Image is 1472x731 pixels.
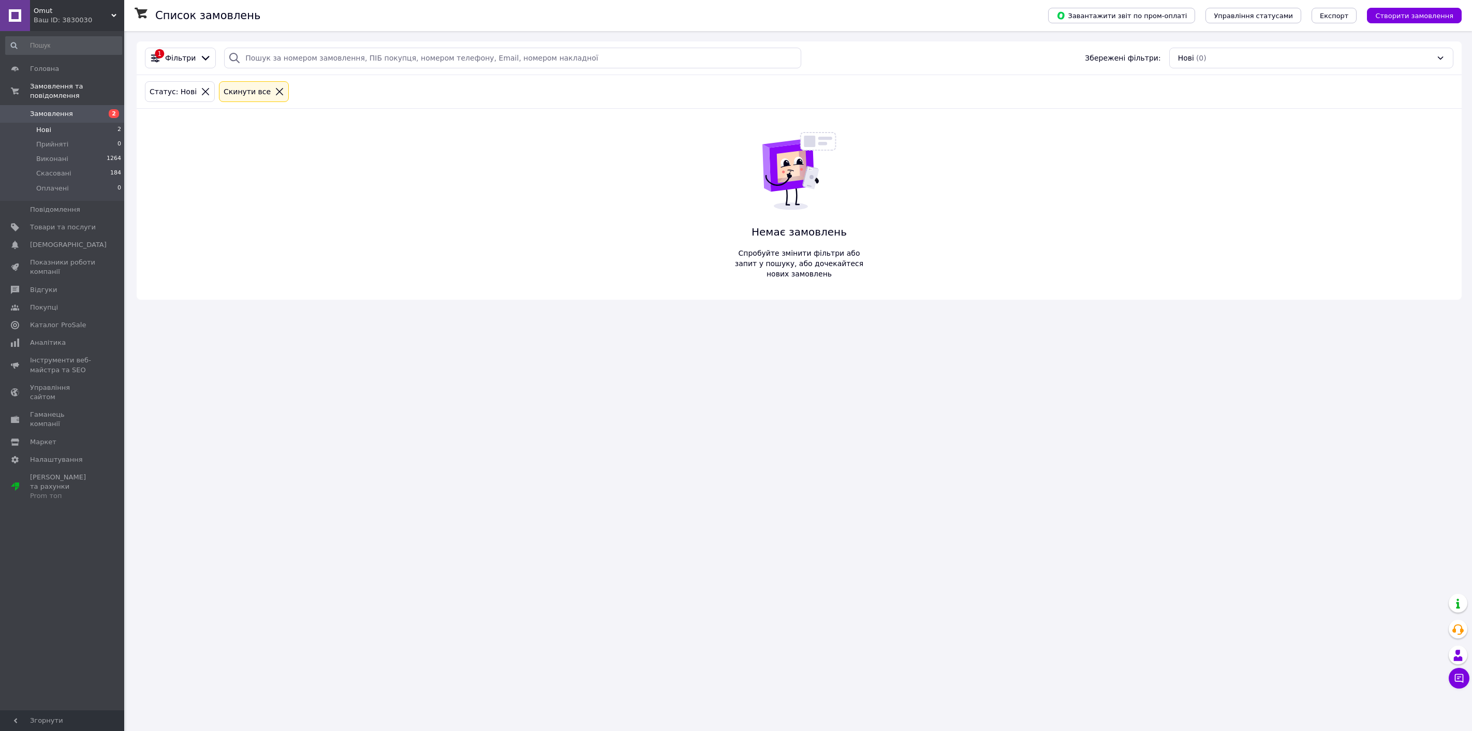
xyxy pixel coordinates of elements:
[36,140,68,149] span: Прийняті
[30,205,80,214] span: Повідомлення
[117,125,121,135] span: 2
[1449,668,1469,689] button: Чат з покупцем
[30,223,96,232] span: Товари та послуги
[1056,11,1187,20] span: Завантажити звіт по пром-оплаті
[34,6,111,16] span: Omut
[1196,54,1206,62] span: (0)
[30,455,83,464] span: Налаштування
[30,320,86,330] span: Каталог ProSale
[30,258,96,276] span: Показники роботи компанії
[222,86,273,97] div: Cкинути все
[1178,53,1194,63] span: Нові
[1357,11,1462,19] a: Створити замовлення
[36,125,51,135] span: Нові
[34,16,124,25] div: Ваш ID: 3830030
[30,240,107,250] span: [DEMOGRAPHIC_DATA]
[30,64,59,74] span: Головна
[1048,8,1195,23] button: Завантажити звіт по пром-оплаті
[30,437,56,447] span: Маркет
[148,86,199,97] div: Статус: Нові
[1085,53,1160,63] span: Збережені фільтри:
[30,109,73,119] span: Замовлення
[110,169,121,178] span: 184
[1205,8,1301,23] button: Управління статусами
[30,491,96,501] div: Prom топ
[117,140,121,149] span: 0
[109,109,119,118] span: 2
[1214,12,1293,20] span: Управління статусами
[30,473,96,501] span: [PERSON_NAME] та рахунки
[30,82,124,100] span: Замовлення та повідомлення
[36,154,68,164] span: Виконані
[155,9,260,22] h1: Список замовлень
[1320,12,1349,20] span: Експорт
[30,303,58,312] span: Покупці
[5,36,122,55] input: Пошук
[1375,12,1453,20] span: Створити замовлення
[36,184,69,193] span: Оплачені
[117,184,121,193] span: 0
[30,383,96,402] span: Управління сайтом
[1367,8,1462,23] button: Створити замовлення
[36,169,71,178] span: Скасовані
[731,225,867,240] span: Немає замовлень
[731,248,867,279] span: Спробуйте змінити фільтри або запит у пошуку, або дочекайтеся нових замовлень
[30,285,57,295] span: Відгуки
[224,48,801,68] input: Пошук за номером замовлення, ПІБ покупця, номером телефону, Email, номером накладної
[107,154,121,164] span: 1264
[30,410,96,429] span: Гаманець компанії
[30,338,66,347] span: Аналітика
[30,356,96,374] span: Інструменти веб-майстра та SEO
[1312,8,1357,23] button: Експорт
[165,53,196,63] span: Фільтри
